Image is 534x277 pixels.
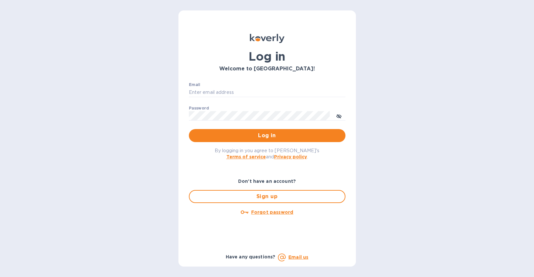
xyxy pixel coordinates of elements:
[288,255,308,260] a: Email us
[195,193,340,200] span: Sign up
[251,210,293,215] u: Forgot password
[189,66,345,72] h3: Welcome to [GEOGRAPHIC_DATA]!
[189,88,345,97] input: Enter email address
[274,154,307,159] a: Privacy policy
[189,129,345,142] button: Log in
[189,190,345,203] button: Sign up
[215,148,319,159] span: By logging in you agree to [PERSON_NAME]'s and .
[226,154,266,159] a: Terms of service
[332,109,345,122] button: toggle password visibility
[189,50,345,63] h1: Log in
[238,179,296,184] b: Don't have an account?
[189,83,200,87] label: Email
[194,132,340,139] span: Log in
[250,34,284,43] img: Koverly
[226,254,276,259] b: Have any questions?
[189,106,209,110] label: Password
